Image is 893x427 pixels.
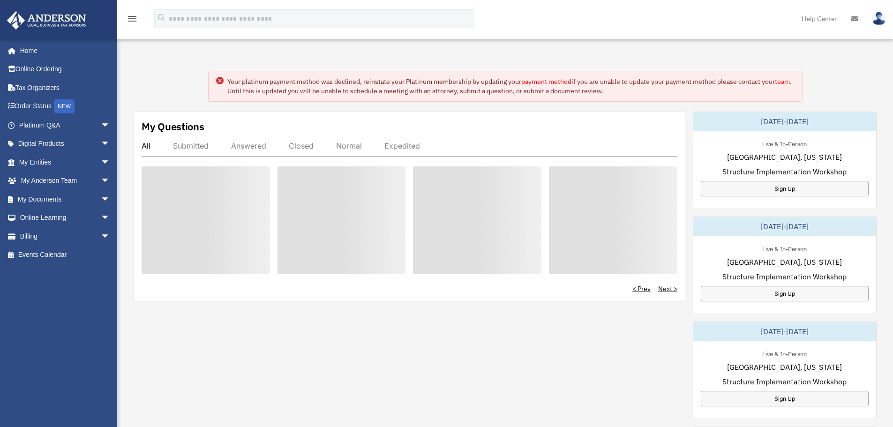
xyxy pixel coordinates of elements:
a: Online Ordering [7,60,124,79]
a: team [775,77,790,86]
span: Structure Implementation Workshop [722,376,847,387]
i: menu [127,13,138,24]
div: My Questions [142,120,204,134]
div: [DATE]-[DATE] [693,322,876,341]
div: Closed [289,141,314,150]
div: [DATE]-[DATE] [693,112,876,131]
a: Digital Productsarrow_drop_down [7,135,124,153]
img: User Pic [872,12,886,25]
span: arrow_drop_down [101,209,120,228]
div: Live & In-Person [755,243,814,253]
span: [GEOGRAPHIC_DATA], [US_STATE] [727,361,842,373]
a: Order StatusNEW [7,97,124,116]
a: My Entitiesarrow_drop_down [7,153,124,172]
div: Your platinum payment method was declined, reinstate your Platinum membership by updating your if... [227,77,795,96]
a: Platinum Q&Aarrow_drop_down [7,116,124,135]
span: arrow_drop_down [101,153,120,172]
div: NEW [54,99,75,113]
span: Structure Implementation Workshop [722,271,847,282]
div: Live & In-Person [755,138,814,148]
span: arrow_drop_down [101,116,120,135]
a: < Prev [632,284,651,293]
a: Home [7,41,120,60]
div: Submitted [173,141,209,150]
a: Events Calendar [7,246,124,264]
a: My Documentsarrow_drop_down [7,190,124,209]
div: Live & In-Person [755,348,814,358]
span: arrow_drop_down [101,190,120,209]
a: Tax Organizers [7,78,124,97]
a: payment method [521,77,571,86]
div: Normal [336,141,362,150]
div: All [142,141,150,150]
a: menu [127,16,138,24]
a: My Anderson Teamarrow_drop_down [7,172,124,190]
span: [GEOGRAPHIC_DATA], [US_STATE] [727,256,842,268]
div: Expedited [384,141,420,150]
i: search [157,13,167,23]
a: Next > [658,284,677,293]
a: Online Learningarrow_drop_down [7,209,124,227]
span: arrow_drop_down [101,172,120,191]
a: Sign Up [701,286,869,301]
img: Anderson Advisors Platinum Portal [4,11,89,30]
a: Sign Up [701,181,869,196]
div: [DATE]-[DATE] [693,217,876,236]
a: Billingarrow_drop_down [7,227,124,246]
div: Answered [231,141,266,150]
a: Sign Up [701,391,869,406]
span: Structure Implementation Workshop [722,166,847,177]
span: arrow_drop_down [101,227,120,246]
span: arrow_drop_down [101,135,120,154]
span: [GEOGRAPHIC_DATA], [US_STATE] [727,151,842,163]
